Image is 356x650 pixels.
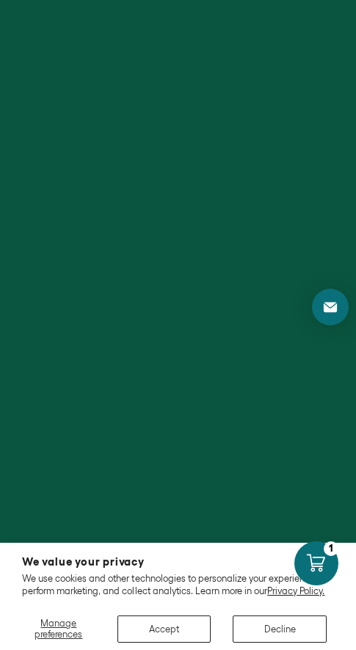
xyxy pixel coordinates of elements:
button: Manage preferences [22,615,95,643]
button: Decline [233,615,327,643]
h2: We value your privacy [22,556,334,567]
span: Manage preferences [34,618,82,640]
button: Accept [117,615,211,643]
a: Privacy Policy. [267,585,324,596]
div: 1 [324,541,338,556]
p: We use cookies and other technologies to personalize your experience, perform marketing, and coll... [22,573,334,597]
